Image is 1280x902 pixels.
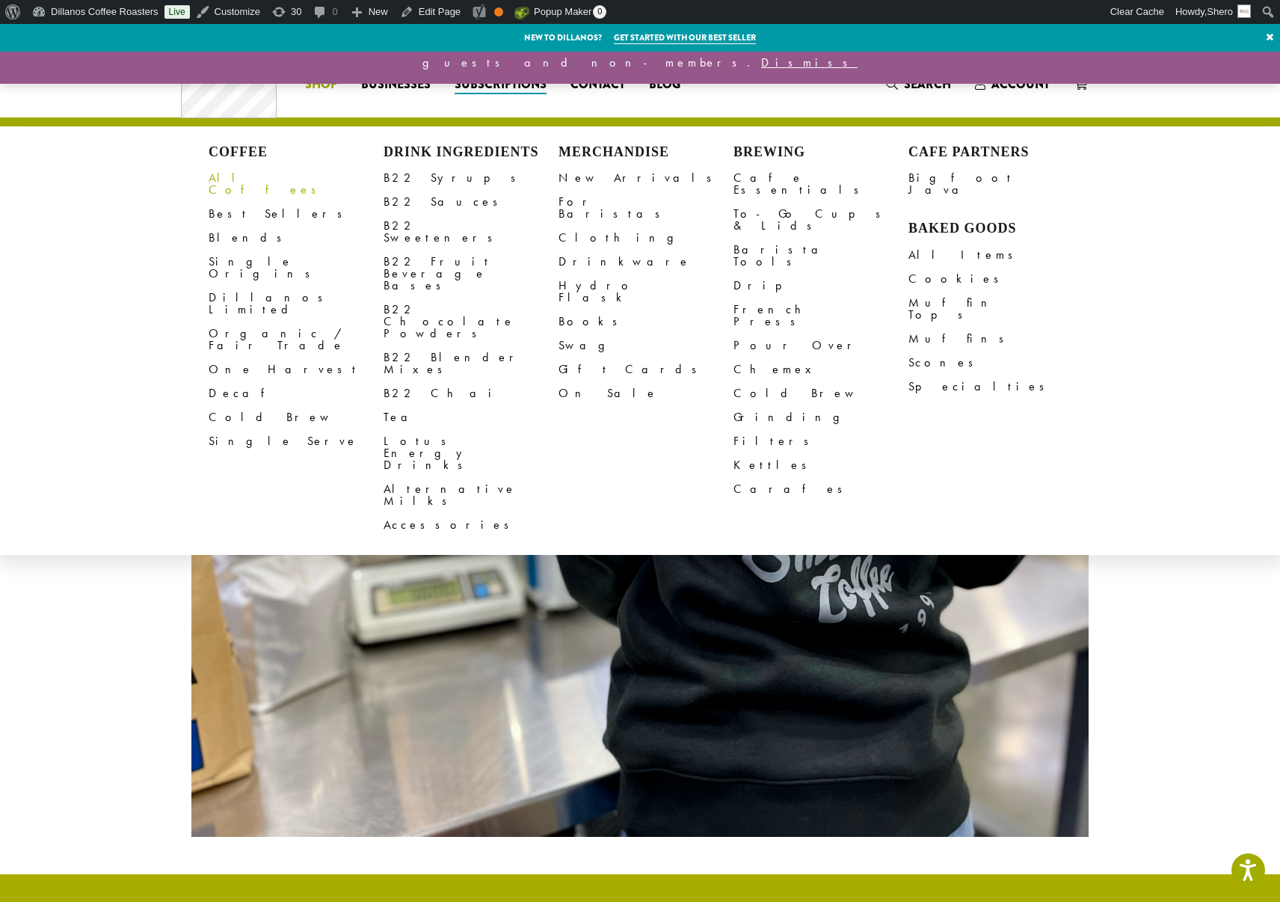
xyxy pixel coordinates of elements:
a: Drip [733,274,908,298]
a: Single Origins [209,250,384,286]
a: Barista Tools [733,238,908,274]
a: B22 Sweeteners [384,214,559,250]
a: B22 Chai [384,381,559,405]
a: Blends [209,226,384,250]
h4: Drink Ingredients [384,144,559,161]
a: Pour Over [733,334,908,358]
a: French Press [733,298,908,334]
a: Grinding [733,405,908,429]
a: Muffin Tops [908,291,1083,327]
a: Hydro Flask [559,274,733,310]
span: Blog [649,76,680,94]
a: Shop [293,73,349,96]
a: Clothing [559,226,733,250]
a: Filters [733,429,908,453]
a: Organic / Fair Trade [209,322,384,358]
a: Cold Brew [209,405,384,429]
h4: Merchandise [559,144,733,161]
span: Shop [305,76,337,94]
span: Search [904,76,951,93]
a: To-Go Cups & Lids [733,202,908,238]
h4: Coffee [209,144,384,161]
a: Muffins [908,327,1083,351]
span: Shero [1207,6,1233,17]
a: B22 Fruit Beverage Bases [384,250,559,298]
a: Dismiss [761,55,858,70]
a: B22 Syrups [384,166,559,190]
a: Best Sellers [209,202,384,226]
a: All Coffees [209,166,384,202]
a: Kettles [733,453,908,477]
a: Gift Cards [559,358,733,381]
a: Chemex [733,358,908,381]
div: OK [494,7,503,16]
a: Carafes [733,477,908,501]
a: Scones [908,351,1083,375]
a: B22 Chocolate Powders [384,298,559,346]
a: Accessories [384,513,559,537]
a: Live [164,5,190,19]
h4: Cafe Partners [908,144,1083,161]
a: One Harvest [209,358,384,381]
a: Cold Brew [733,381,908,405]
a: Search [874,72,963,96]
a: All Items [908,243,1083,267]
a: Single Serve [209,429,384,453]
span: Businesses [361,76,431,94]
a: Alternative Milks [384,477,559,513]
a: Books [559,310,733,334]
a: B22 Sauces [384,190,559,214]
a: B22 Blender Mixes [384,346,559,381]
a: × [1260,24,1280,51]
span: Contact [570,76,625,94]
span: 0 [593,5,606,19]
a: For Baristas [559,190,733,226]
a: Bigfoot Java [908,166,1083,202]
a: Cafe Essentials [733,166,908,202]
span: Account [991,76,1050,93]
a: Decaf [209,381,384,405]
a: On Sale [559,381,733,405]
h4: Brewing [733,144,908,161]
a: Lotus Energy Drinks [384,429,559,477]
a: Cookies [908,267,1083,291]
span: Subscriptions [455,76,547,94]
a: Get started with our best seller [614,31,756,44]
a: New Arrivals [559,166,733,190]
a: Drinkware [559,250,733,274]
a: Specialties [908,375,1083,399]
h4: Baked Goods [908,221,1083,237]
a: Swag [559,334,733,358]
a: Dillanos Limited [209,286,384,322]
a: Tea [384,405,559,429]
